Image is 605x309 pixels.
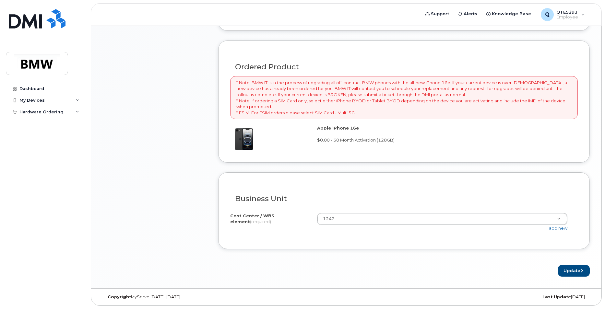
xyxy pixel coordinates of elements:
[108,294,131,299] strong: Copyright
[236,80,572,116] p: * Note: BMW IT is in the process of upgrading all off-contract BMW phones with the all-new iPhone...
[230,128,253,150] img: iphone16e.png
[542,294,571,299] strong: Last Update
[536,8,589,21] div: QTE5293
[317,137,395,143] span: $0.00 - 30 Month Activation (128GB)
[250,219,271,224] span: (required)
[454,7,482,20] a: Alerts
[492,11,531,17] span: Knowledge Base
[235,195,573,203] h3: Business Unit
[556,9,578,15] span: QTE5293
[577,281,600,304] iframe: Messenger Launcher
[464,11,477,17] span: Alerts
[545,11,550,18] span: Q
[549,225,567,231] a: add new
[482,7,536,20] a: Knowledge Base
[431,11,449,17] span: Support
[319,216,335,222] span: 1242
[317,213,567,225] a: 1242
[103,294,265,300] div: MyServe [DATE]–[DATE]
[235,63,573,71] h3: Ordered Product
[556,15,578,20] span: Employee
[317,125,359,131] strong: Apple iPhone 16e
[558,265,590,277] button: Update
[230,213,312,225] label: Cost Center / WBS element
[421,7,454,20] a: Support
[427,294,590,300] div: [DATE]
